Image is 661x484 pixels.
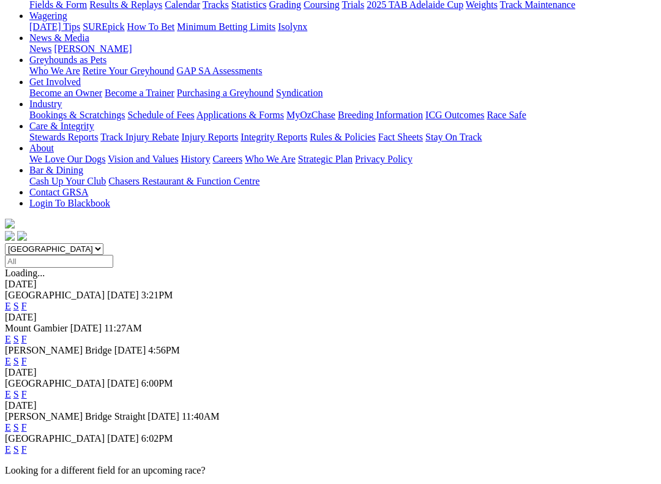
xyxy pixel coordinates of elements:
a: Injury Reports [181,132,238,142]
a: Care & Integrity [29,121,94,131]
a: About [29,143,54,153]
a: Retire Your Greyhound [83,66,174,76]
input: Select date [5,255,113,268]
a: Bar & Dining [29,165,83,175]
a: News [29,43,51,54]
span: [GEOGRAPHIC_DATA] [5,433,105,444]
a: Wagering [29,10,67,21]
a: Syndication [276,88,323,98]
a: Applications & Forms [196,110,284,120]
a: Industry [29,99,62,109]
a: F [21,334,27,344]
a: How To Bet [127,21,175,32]
a: S [13,334,19,344]
a: MyOzChase [286,110,335,120]
span: 6:02PM [141,433,173,444]
div: Care & Integrity [29,132,656,143]
a: History [181,154,210,164]
a: Strategic Plan [298,154,353,164]
span: [PERSON_NAME] Bridge [5,345,112,355]
a: Privacy Policy [355,154,413,164]
a: SUREpick [83,21,124,32]
a: S [13,356,19,366]
a: S [13,444,19,455]
img: twitter.svg [17,231,27,241]
a: Breeding Information [338,110,423,120]
a: Careers [212,154,242,164]
a: We Love Our Dogs [29,154,105,164]
span: [PERSON_NAME] Bridge Straight [5,411,145,422]
a: Login To Blackbook [29,198,110,208]
a: Vision and Values [108,154,178,164]
a: F [21,422,27,433]
a: E [5,422,11,433]
a: Stay On Track [425,132,482,142]
a: Stewards Reports [29,132,98,142]
a: News & Media [29,32,89,43]
a: F [21,444,27,455]
a: Track Injury Rebate [100,132,179,142]
a: S [13,389,19,399]
a: Cash Up Your Club [29,176,106,186]
div: [DATE] [5,312,656,323]
div: Wagering [29,21,656,32]
div: Bar & Dining [29,176,656,187]
a: E [5,334,11,344]
span: Mount Gambier [5,323,68,333]
a: Become an Owner [29,88,102,98]
a: ICG Outcomes [425,110,484,120]
span: 11:40AM [182,411,220,422]
a: E [5,356,11,366]
a: Schedule of Fees [127,110,194,120]
a: F [21,301,27,311]
a: Greyhounds as Pets [29,55,106,65]
a: GAP SA Assessments [177,66,263,76]
div: News & Media [29,43,656,55]
div: [DATE] [5,279,656,290]
a: Become a Trainer [105,88,174,98]
span: [DATE] [114,345,146,355]
a: E [5,301,11,311]
a: E [5,444,11,455]
div: Industry [29,110,656,121]
img: logo-grsa-white.png [5,219,15,229]
a: Integrity Reports [241,132,307,142]
a: S [13,422,19,433]
a: Who We Are [29,66,80,76]
div: Greyhounds as Pets [29,66,656,77]
img: facebook.svg [5,231,15,241]
div: Get Involved [29,88,656,99]
a: Who We Are [245,154,296,164]
span: 11:27AM [104,323,142,333]
span: [DATE] [107,378,139,388]
span: 4:56PM [148,345,180,355]
span: 3:21PM [141,290,173,300]
a: S [13,301,19,311]
span: 6:00PM [141,378,173,388]
span: [DATE] [70,323,102,333]
a: Minimum Betting Limits [177,21,275,32]
a: Purchasing a Greyhound [177,88,274,98]
a: Race Safe [487,110,526,120]
a: E [5,389,11,399]
span: [DATE] [148,411,179,422]
span: [GEOGRAPHIC_DATA] [5,378,105,388]
a: [PERSON_NAME] [54,43,132,54]
a: Fact Sheets [378,132,423,142]
a: Chasers Restaurant & Function Centre [108,176,260,186]
div: About [29,154,656,165]
div: [DATE] [5,367,656,378]
a: Bookings & Scratchings [29,110,125,120]
a: [DATE] Tips [29,21,80,32]
a: F [21,389,27,399]
span: [DATE] [107,290,139,300]
a: Isolynx [278,21,307,32]
span: [DATE] [107,433,139,444]
span: [GEOGRAPHIC_DATA] [5,290,105,300]
a: Rules & Policies [310,132,376,142]
div: [DATE] [5,400,656,411]
a: F [21,356,27,366]
span: Loading... [5,268,45,278]
a: Get Involved [29,77,81,87]
a: Contact GRSA [29,187,88,197]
